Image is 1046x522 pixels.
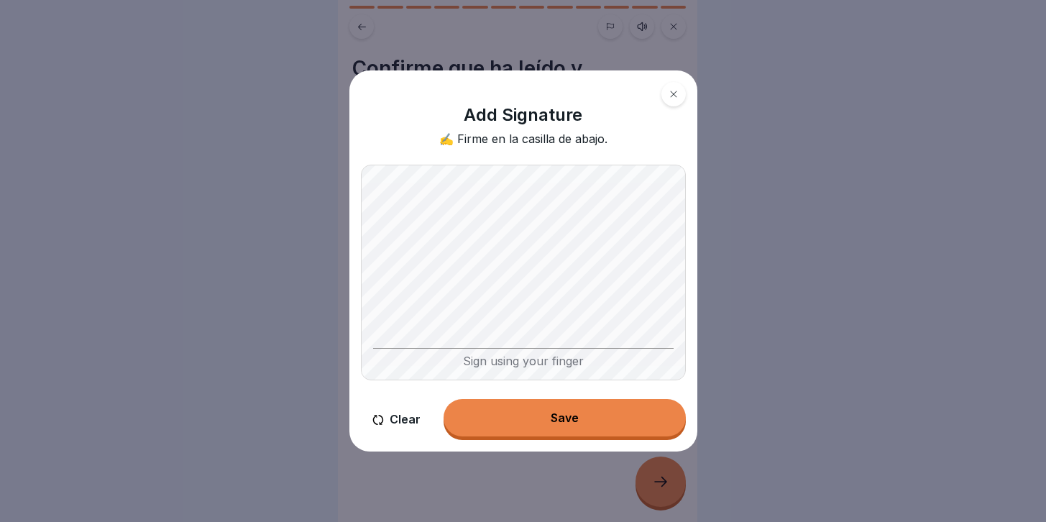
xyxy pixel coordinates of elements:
[551,411,579,424] div: Save
[439,132,607,146] div: ✍️ Firme en la casilla de abajo.
[373,348,674,368] div: Sign using your finger
[464,105,582,126] h1: Add Signature
[444,399,686,436] button: Save
[361,399,432,440] button: Clear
